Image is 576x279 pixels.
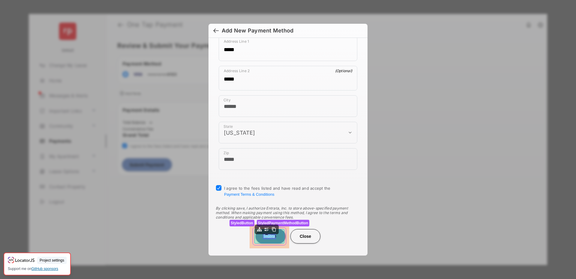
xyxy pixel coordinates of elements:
[216,206,360,219] div: By clicking save, I authorize Entrata, Inc. to store above-specified payment method. When making ...
[290,229,320,244] button: Close
[219,148,357,170] div: payment_method_screening[postal_addresses][postalCode]
[224,186,331,197] span: I agree to the fees listed and have read and accept the
[219,95,357,117] div: payment_method_screening[postal_addresses][locality]
[219,36,357,61] div: payment_method_screening[postal_addresses][addressLine1]
[256,229,286,244] button: Save
[219,66,357,90] div: payment_method_screening[postal_addresses][addressLine2]
[222,27,293,34] div: Add New Payment Method
[219,122,357,143] div: payment_method_screening[postal_addresses][administrativeArea]
[224,192,274,197] button: I agree to the fees listed and have read and accept the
